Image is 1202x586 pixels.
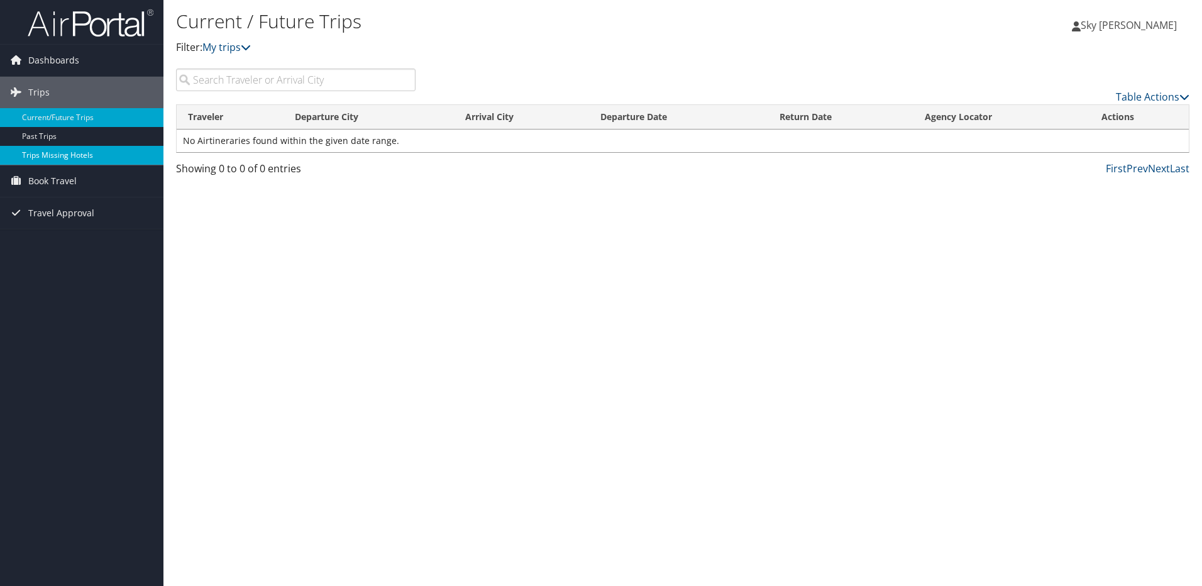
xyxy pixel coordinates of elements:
[28,8,153,38] img: airportal-logo.png
[768,105,913,130] th: Return Date: activate to sort column ascending
[1072,6,1189,44] a: Sky [PERSON_NAME]
[176,161,416,182] div: Showing 0 to 0 of 0 entries
[284,105,454,130] th: Departure City: activate to sort column ascending
[1170,162,1189,175] a: Last
[176,8,852,35] h1: Current / Future Trips
[1148,162,1170,175] a: Next
[28,45,79,76] span: Dashboards
[202,40,251,54] a: My trips
[1116,90,1189,104] a: Table Actions
[589,105,768,130] th: Departure Date: activate to sort column descending
[176,69,416,91] input: Search Traveler or Arrival City
[177,105,284,130] th: Traveler: activate to sort column ascending
[1106,162,1127,175] a: First
[28,77,50,108] span: Trips
[1081,18,1177,32] span: Sky [PERSON_NAME]
[913,105,1090,130] th: Agency Locator: activate to sort column ascending
[176,40,852,56] p: Filter:
[28,197,94,229] span: Travel Approval
[1127,162,1148,175] a: Prev
[454,105,589,130] th: Arrival City: activate to sort column ascending
[177,130,1189,152] td: No Airtineraries found within the given date range.
[28,165,77,197] span: Book Travel
[1090,105,1189,130] th: Actions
